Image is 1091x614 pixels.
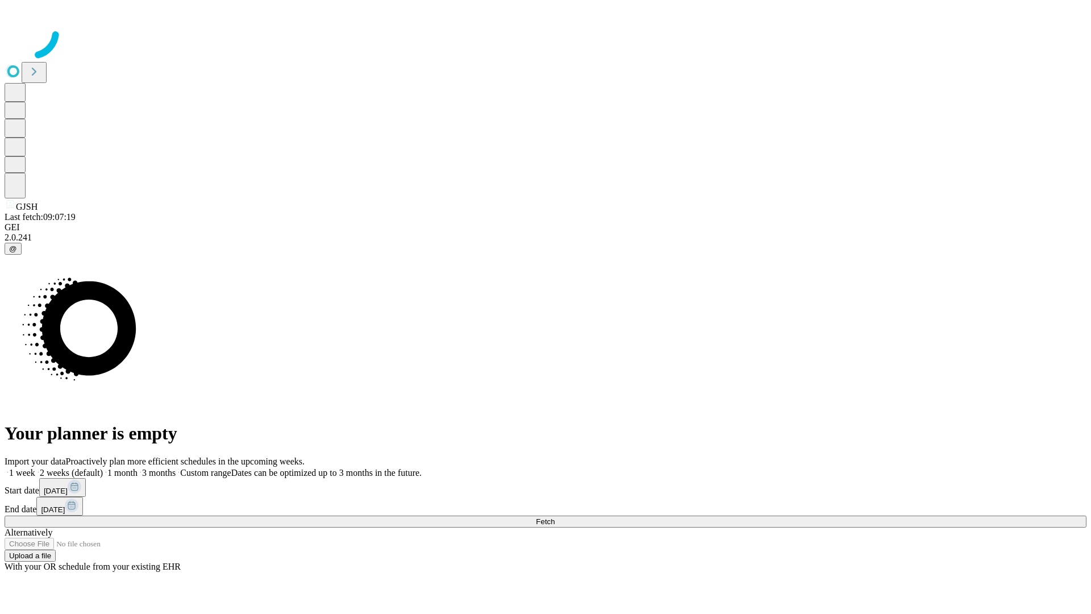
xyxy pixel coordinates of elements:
[5,233,1086,243] div: 2.0.241
[5,243,22,255] button: @
[5,423,1086,444] h1: Your planner is empty
[5,457,66,466] span: Import your data
[180,468,231,478] span: Custom range
[5,550,56,562] button: Upload a file
[40,468,103,478] span: 2 weeks (default)
[44,487,68,495] span: [DATE]
[16,202,38,211] span: GJSH
[9,468,35,478] span: 1 week
[5,516,1086,528] button: Fetch
[66,457,305,466] span: Proactively plan more efficient schedules in the upcoming weeks.
[5,222,1086,233] div: GEI
[231,468,422,478] span: Dates can be optimized up to 3 months in the future.
[39,478,86,497] button: [DATE]
[5,478,1086,497] div: Start date
[5,212,76,222] span: Last fetch: 09:07:19
[36,497,83,516] button: [DATE]
[536,517,555,526] span: Fetch
[5,497,1086,516] div: End date
[41,505,65,514] span: [DATE]
[5,562,181,571] span: With your OR schedule from your existing EHR
[5,528,52,537] span: Alternatively
[9,244,17,253] span: @
[142,468,176,478] span: 3 months
[107,468,138,478] span: 1 month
